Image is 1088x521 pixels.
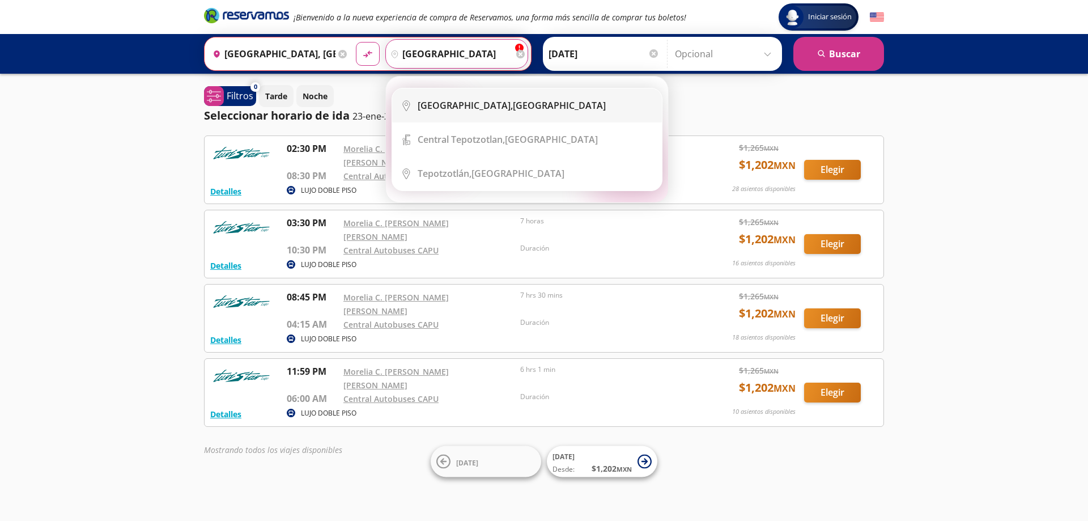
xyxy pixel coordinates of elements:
[210,216,273,239] img: RESERVAMOS
[287,392,338,405] p: 06:00 AM
[773,382,796,395] small: MXN
[418,133,598,146] div: [GEOGRAPHIC_DATA]
[204,7,289,24] i: Brand Logo
[804,308,861,328] button: Elegir
[287,365,338,378] p: 11:59 PM
[418,167,471,180] b: Tepotzotlán,
[520,317,691,328] p: Duración
[418,133,505,146] b: Central Tepotzotlan,
[773,234,796,246] small: MXN
[343,143,449,168] a: Morelia C. [PERSON_NAME] [PERSON_NAME]
[739,231,796,248] span: $ 1,202
[287,142,338,155] p: 02:30 PM
[301,260,356,270] p: LUJO DOBLE PISO
[287,243,338,257] p: 10:30 PM
[520,392,691,402] p: Duración
[343,292,449,316] a: Morelia C. [PERSON_NAME] [PERSON_NAME]
[675,40,776,68] input: Opcional
[520,216,691,226] p: 7 horas
[418,99,513,112] b: [GEOGRAPHIC_DATA],
[204,7,289,27] a: Brand Logo
[520,243,691,253] p: Duración
[732,184,796,194] p: 28 asientos disponibles
[204,107,350,124] p: Seleccionar horario de ida
[804,383,861,403] button: Elegir
[773,308,796,320] small: MXN
[793,37,884,71] button: Buscar
[343,366,449,391] a: Morelia C. [PERSON_NAME] [PERSON_NAME]
[431,446,541,477] button: [DATE]
[547,446,657,477] button: [DATE]Desde:$1,202MXN
[208,40,335,68] input: Buscar Origen
[287,216,338,230] p: 03:30 PM
[739,365,779,376] span: $ 1,265
[301,185,356,196] p: LUJO DOBLE PISO
[804,160,861,180] button: Elegir
[287,290,338,304] p: 08:45 PM
[739,142,779,154] span: $ 1,265
[418,99,606,112] div: [GEOGRAPHIC_DATA]
[386,40,513,68] input: Buscar Destino
[552,464,575,475] span: Desde:
[210,142,273,164] img: RESERVAMOS
[227,89,253,103] p: Filtros
[210,185,241,197] button: Detalles
[418,167,564,180] div: [GEOGRAPHIC_DATA]
[301,334,356,344] p: LUJO DOBLE PISO
[210,408,241,420] button: Detalles
[265,90,287,102] p: Tarde
[804,234,861,254] button: Elegir
[617,465,632,473] small: MXN
[204,86,256,106] button: 0Filtros
[287,169,338,183] p: 08:30 PM
[592,463,632,475] span: $ 1,202
[259,85,294,107] button: Tarde
[294,12,686,23] em: ¡Bienvenido a la nueva experiencia de compra de Reservamos, una forma más sencilla de comprar tus...
[764,218,779,227] small: MXN
[456,458,478,467] span: [DATE]
[739,305,796,322] span: $ 1,202
[870,10,884,24] button: English
[352,109,394,123] p: 23-ene-25
[520,290,691,300] p: 7 hrs 30 mins
[343,218,449,242] a: Morelia C. [PERSON_NAME] [PERSON_NAME]
[301,408,356,418] p: LUJO DOBLE PISO
[303,90,328,102] p: Noche
[739,290,779,302] span: $ 1,265
[764,144,779,153] small: MXN
[732,407,796,417] p: 10 asientos disponibles
[204,444,342,455] em: Mostrando todos los viajes disponibles
[804,11,856,23] span: Iniciar sesión
[343,171,439,181] a: Central Autobuses CAPU
[210,334,241,346] button: Detalles
[520,365,691,375] p: 6 hrs 1 min
[739,156,796,173] span: $ 1,202
[210,365,273,387] img: RESERVAMOS
[343,319,439,330] a: Central Autobuses CAPU
[210,290,273,313] img: RESERVAMOS
[732,333,796,342] p: 18 asientos disponibles
[343,393,439,404] a: Central Autobuses CAPU
[287,317,338,331] p: 04:15 AM
[254,82,257,92] span: 0
[739,379,796,396] span: $ 1,202
[732,259,796,268] p: 16 asientos disponibles
[343,245,439,256] a: Central Autobuses CAPU
[552,452,575,461] span: [DATE]
[296,85,334,107] button: Noche
[549,40,660,68] input: Elegir Fecha
[739,216,779,228] span: $ 1,265
[764,367,779,375] small: MXN
[773,159,796,172] small: MXN
[210,260,241,272] button: Detalles
[764,293,779,301] small: MXN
